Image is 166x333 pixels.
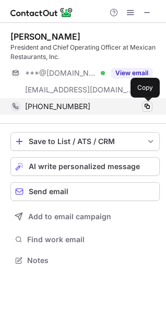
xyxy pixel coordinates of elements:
div: Save to List / ATS / CRM [29,137,141,146]
span: Add to email campaign [28,212,111,221]
span: [PHONE_NUMBER] [25,102,90,111]
span: AI write personalized message [29,162,140,171]
span: Notes [27,256,156,265]
button: Find work email [10,232,160,247]
div: President and Chief Operating Officer at Mexican Restaurants, Inc. [10,43,160,62]
button: AI write personalized message [10,157,160,176]
img: ContactOut v5.3.10 [10,6,73,19]
span: [EMAIL_ADDRESS][DOMAIN_NAME] [25,85,134,94]
span: Find work email [27,235,156,244]
div: [PERSON_NAME] [10,31,80,42]
button: Add to email campaign [10,207,160,226]
button: Notes [10,253,160,268]
button: Send email [10,182,160,201]
span: ***@[DOMAIN_NAME] [25,68,97,78]
span: Send email [29,187,68,196]
button: save-profile-one-click [10,132,160,151]
button: Reveal Button [111,68,152,78]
